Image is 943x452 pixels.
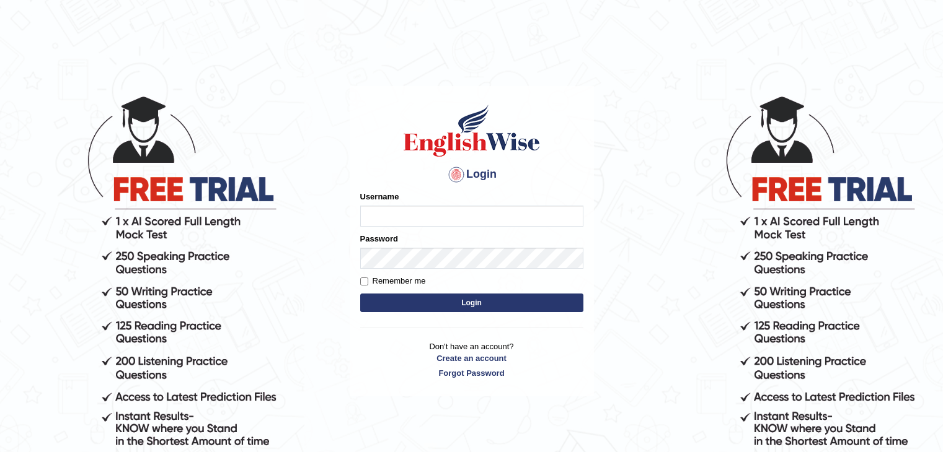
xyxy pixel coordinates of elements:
label: Username [360,191,399,202]
a: Forgot Password [360,367,583,379]
label: Remember me [360,275,426,287]
a: Create an account [360,352,583,364]
img: Logo of English Wise sign in for intelligent practice with AI [401,103,542,159]
label: Password [360,233,398,245]
h4: Login [360,165,583,185]
button: Login [360,293,583,312]
input: Remember me [360,277,368,285]
p: Don't have an account? [360,341,583,379]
